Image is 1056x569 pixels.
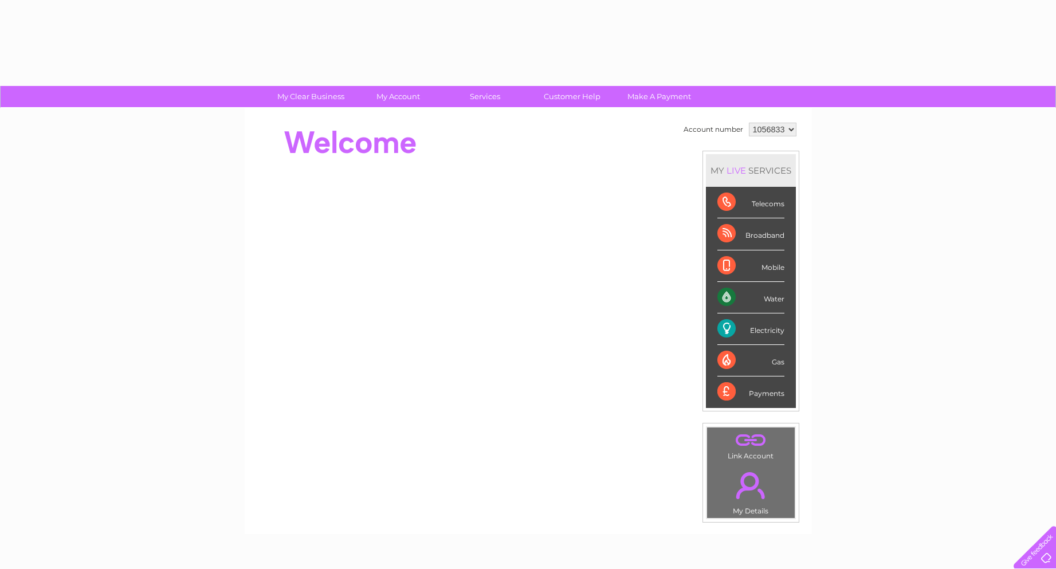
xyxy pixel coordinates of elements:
[717,250,784,282] div: Mobile
[525,86,619,107] a: Customer Help
[717,187,784,218] div: Telecoms
[717,218,784,250] div: Broadband
[351,86,445,107] a: My Account
[710,465,792,505] a: .
[706,427,795,463] td: Link Account
[717,376,784,407] div: Payments
[706,462,795,519] td: My Details
[438,86,532,107] a: Services
[706,154,796,187] div: MY SERVICES
[710,430,792,450] a: .
[717,345,784,376] div: Gas
[724,165,748,176] div: LIVE
[681,120,746,139] td: Account number
[264,86,358,107] a: My Clear Business
[612,86,706,107] a: Make A Payment
[717,282,784,313] div: Water
[717,313,784,345] div: Electricity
